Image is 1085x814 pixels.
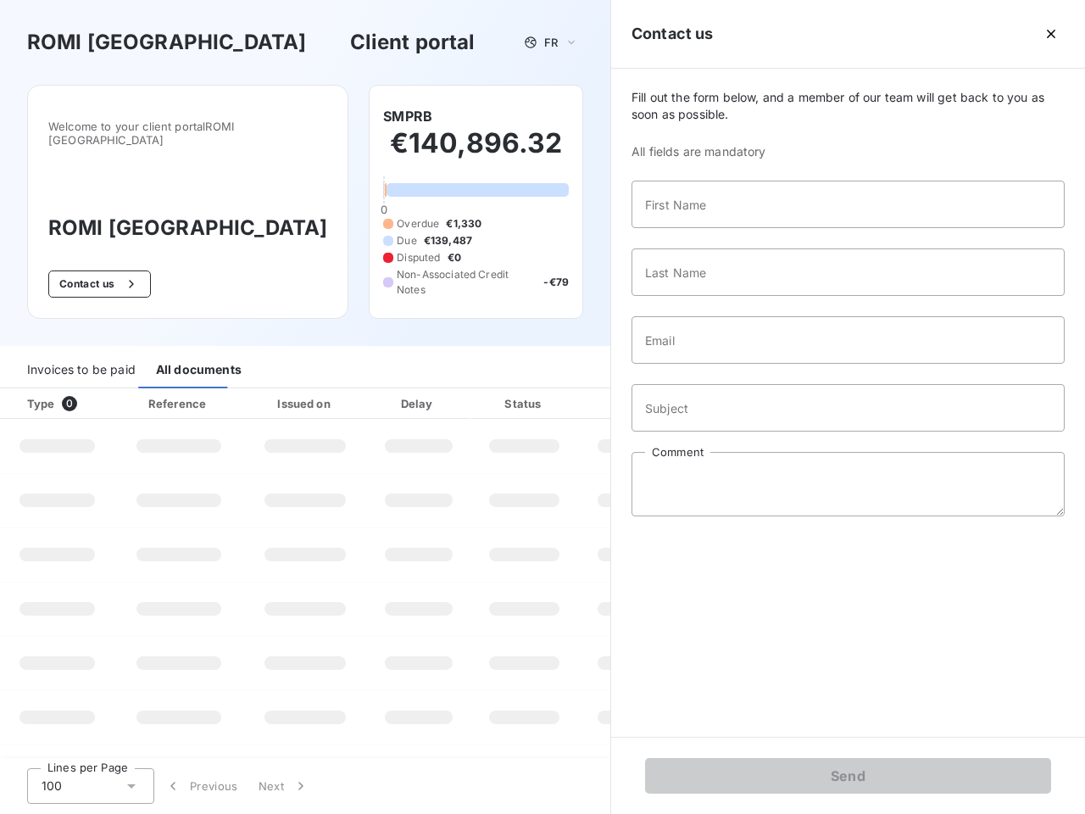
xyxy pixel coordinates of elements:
[62,396,77,411] span: 0
[543,275,569,290] span: -€79
[632,384,1065,432] input: placeholder
[397,267,537,298] span: Non-Associated Credit Notes
[383,126,569,177] h2: €140,896.32
[448,250,461,265] span: €0
[397,216,439,231] span: Overdue
[350,27,476,58] h3: Client portal
[247,395,364,412] div: Issued on
[446,216,481,231] span: €1,330
[397,250,440,265] span: Disputed
[381,203,387,216] span: 0
[645,758,1051,794] button: Send
[544,36,558,49] span: FR
[424,233,472,248] span: €139,487
[474,395,575,412] div: Status
[17,395,111,412] div: Type
[383,106,432,126] h6: SMPRB
[632,143,1065,160] span: All fields are mandatory
[27,353,136,388] div: Invoices to be paid
[370,395,467,412] div: Delay
[48,120,327,147] span: Welcome to your client portal ROMI [GEOGRAPHIC_DATA]
[248,768,320,804] button: Next
[632,248,1065,296] input: placeholder
[156,353,242,388] div: All documents
[148,397,206,410] div: Reference
[581,395,690,412] div: Amount
[632,181,1065,228] input: placeholder
[632,316,1065,364] input: placeholder
[632,89,1065,123] span: Fill out the form below, and a member of our team will get back to you as soon as possible.
[48,270,151,298] button: Contact us
[397,233,416,248] span: Due
[48,213,327,243] h3: ROMI [GEOGRAPHIC_DATA]
[27,27,306,58] h3: ROMI [GEOGRAPHIC_DATA]
[42,778,62,794] span: 100
[154,768,248,804] button: Previous
[632,22,714,46] h5: Contact us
